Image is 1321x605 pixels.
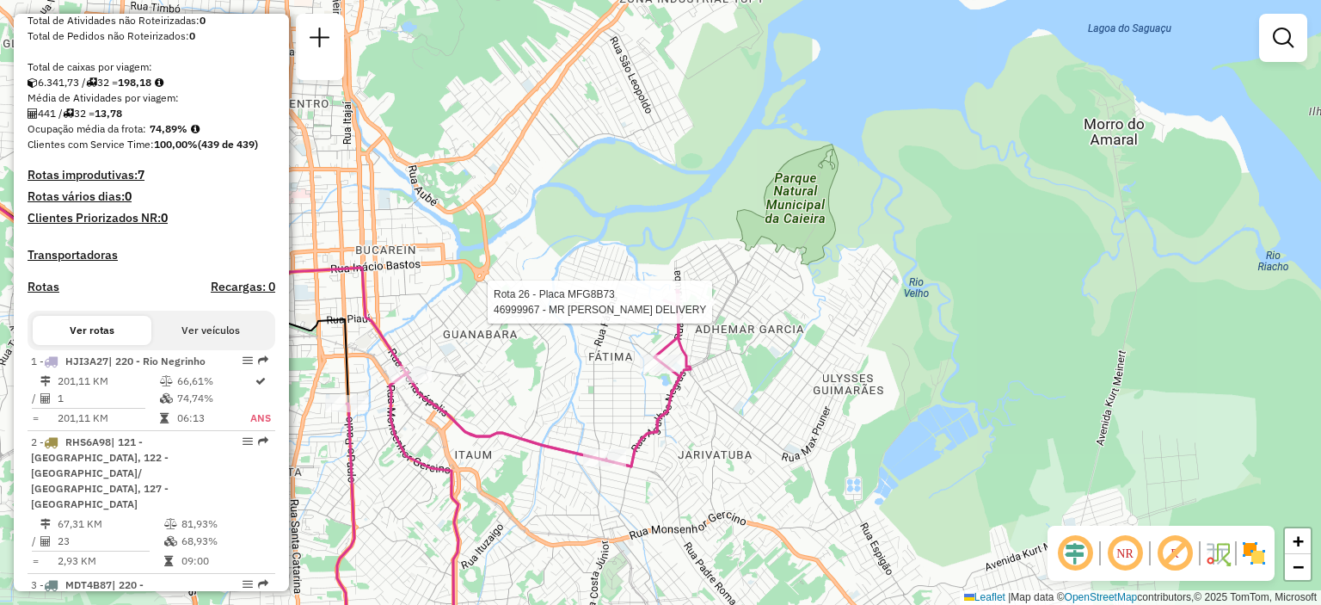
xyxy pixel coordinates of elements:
[1104,533,1146,574] span: Ocultar NR
[151,316,270,345] button: Ver veículos
[28,77,38,88] i: Cubagem total roteirizado
[160,393,173,404] i: % de utilização da cubagem
[28,28,275,44] div: Total de Pedidos não Roteirizados:
[1285,554,1311,580] a: Zoom out
[57,553,163,570] td: 2,93 KM
[28,108,38,119] i: Total de Atividades
[189,29,195,42] strong: 0
[57,410,159,427] td: 201,11 KM
[176,390,250,407] td: 74,74%
[176,410,250,427] td: 06:13
[28,75,275,90] div: 6.341,73 / 32 =
[181,533,267,550] td: 68,93%
[155,77,163,88] i: Meta Caixas/viagem: 179,66 Diferença: 18,52
[164,519,177,529] i: % de utilização do peso
[28,106,275,121] div: 441 / 32 =
[28,122,146,135] span: Ocupação média da frota:
[200,14,206,27] strong: 0
[255,376,266,386] i: Rota otimizada
[28,138,154,151] span: Clientes com Service Time:
[243,355,253,366] em: Opções
[176,373,250,390] td: 66,61%
[964,591,1005,603] a: Leaflet
[1293,556,1304,577] span: −
[28,90,275,106] div: Média de Atividades por viagem:
[86,77,97,88] i: Total de rotas
[960,590,1321,605] div: Map data © contributors,© 2025 TomTom, Microsoft
[28,59,275,75] div: Total de caixas por viagem:
[40,376,51,386] i: Distância Total
[57,515,163,533] td: 67,31 KM
[118,76,151,89] strong: 198,18
[249,410,272,427] td: ANS
[31,435,169,510] span: 2 -
[150,122,187,135] strong: 74,89%
[1154,533,1195,574] span: Exibir rótulo
[181,553,267,570] td: 09:00
[1293,530,1304,552] span: +
[198,138,258,151] strong: (439 de 439)
[31,410,40,427] td: =
[57,373,159,390] td: 201,11 KM
[40,536,51,546] i: Total de Atividades
[1240,540,1268,567] img: Exibir/Ocultar setores
[40,393,51,404] i: Total de Atividades
[160,376,173,386] i: % de utilização do peso
[57,390,159,407] td: 1
[1065,591,1138,603] a: OpenStreetMap
[31,553,40,570] td: =
[28,248,275,262] h4: Transportadoras
[243,436,253,447] em: Opções
[31,435,169,510] span: | 121 - [GEOGRAPHIC_DATA], 122 - [GEOGRAPHIC_DATA]/ [GEOGRAPHIC_DATA], 127 - [GEOGRAPHIC_DATA]
[40,519,51,529] i: Distância Total
[28,280,59,294] a: Rotas
[1008,591,1011,603] span: |
[164,536,177,546] i: % de utilização da cubagem
[164,556,173,566] i: Tempo total em rota
[258,579,268,590] em: Rota exportada
[95,107,122,120] strong: 13,78
[191,124,200,134] em: Média calculada utilizando a maior ocupação (%Peso ou %Cubagem) de cada rota da sessão. Rotas cro...
[303,21,337,59] a: Nova sessão e pesquisa
[161,210,168,225] strong: 0
[138,167,144,182] strong: 7
[211,280,275,294] h4: Recargas: 0
[258,355,268,366] em: Rota exportada
[31,390,40,407] td: /
[125,188,132,204] strong: 0
[28,211,275,225] h4: Clientes Priorizados NR:
[1204,540,1232,567] img: Fluxo de ruas
[31,355,206,367] span: 1 -
[258,436,268,447] em: Rota exportada
[1054,533,1096,574] span: Ocultar deslocamento
[108,355,206,367] span: | 220 - Rio Negrinho
[1285,528,1311,554] a: Zoom in
[28,189,275,204] h4: Rotas vários dias:
[65,355,108,367] span: HJI3A27
[28,13,275,28] div: Total de Atividades não Roteirizadas:
[154,138,198,151] strong: 100,00%
[243,579,253,590] em: Opções
[65,578,112,591] span: MDT4B87
[160,413,169,423] i: Tempo total em rota
[28,168,275,182] h4: Rotas improdutivas:
[31,533,40,550] td: /
[65,435,111,448] span: RHS6A98
[63,108,74,119] i: Total de rotas
[57,533,163,550] td: 23
[181,515,267,533] td: 81,93%
[1266,21,1300,55] a: Exibir filtros
[33,316,151,345] button: Ver rotas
